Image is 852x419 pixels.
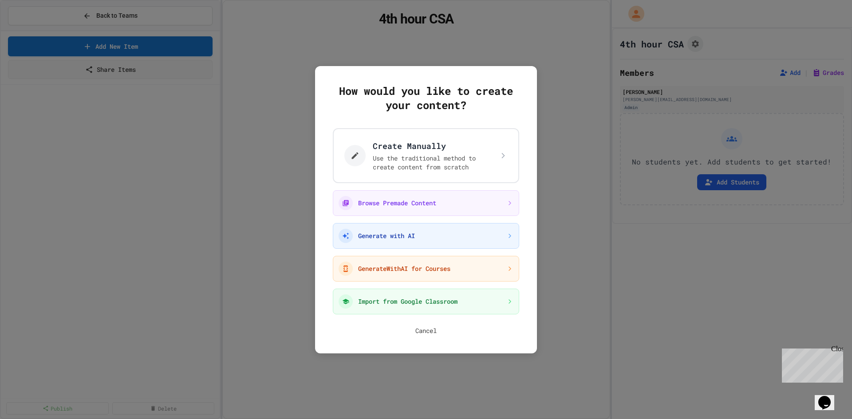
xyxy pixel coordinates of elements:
button: Create ManuallyUse the traditional method to create content from scratch [333,128,519,183]
button: Browse Premade Content [333,190,519,216]
iframe: chat widget [778,345,843,383]
h3: How would you like to create your content? [333,84,519,112]
div: Chat with us now!Close [4,4,61,56]
iframe: chat widget [815,384,843,410]
button: GenerateWithAI for Courses [333,256,519,282]
button: Cancel [415,326,437,335]
button: Import from Google Classroom [333,289,519,314]
button: Generate with AI [333,223,519,249]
